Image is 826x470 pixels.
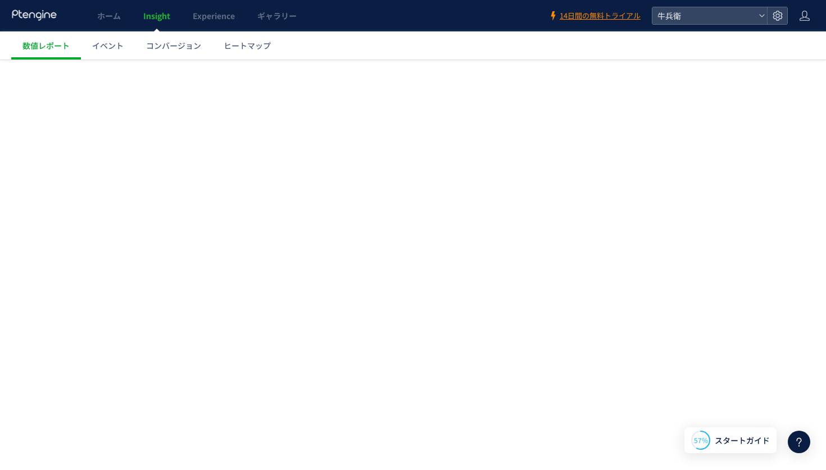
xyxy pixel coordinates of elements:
span: 数値レポート [22,40,70,51]
span: ホーム [97,10,121,21]
span: スタートガイド [715,435,770,446]
span: Experience [193,10,235,21]
span: コンバージョン [146,40,201,51]
span: ヒートマップ [224,40,271,51]
span: 14日間の無料トライアル [560,11,641,21]
a: 14日間の無料トライアル [548,11,641,21]
span: ギャラリー [257,10,297,21]
span: 57% [694,435,708,445]
span: 牛兵衛 [654,7,754,24]
span: イベント [92,40,124,51]
span: Insight [143,10,170,21]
